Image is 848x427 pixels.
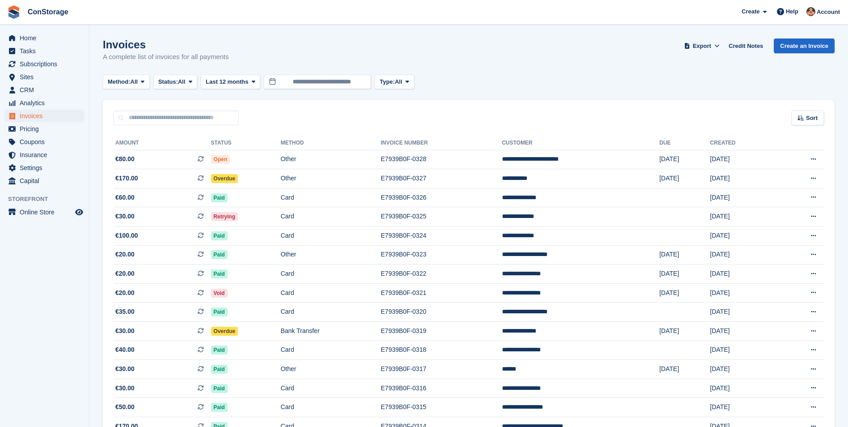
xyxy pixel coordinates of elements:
span: €80.00 [115,154,135,164]
button: Type: All [375,75,414,90]
td: E7939B0F-0323 [381,245,502,265]
span: Online Store [20,206,73,218]
td: Card [281,303,381,322]
span: €30.00 [115,326,135,336]
td: E7939B0F-0316 [381,379,502,398]
span: €50.00 [115,402,135,412]
td: [DATE] [710,360,776,379]
td: [DATE] [659,169,710,188]
td: [DATE] [659,360,710,379]
td: [DATE] [710,322,776,341]
span: Invoices [20,110,73,122]
a: menu [4,175,84,187]
span: Subscriptions [20,58,73,70]
td: [DATE] [710,265,776,284]
span: Open [211,155,230,164]
span: Coupons [20,136,73,148]
h1: Invoices [103,38,229,51]
td: Other [281,245,381,265]
td: E7939B0F-0317 [381,360,502,379]
span: Settings [20,162,73,174]
span: Account [817,8,840,17]
td: E7939B0F-0318 [381,341,502,360]
a: menu [4,136,84,148]
span: €20.00 [115,269,135,278]
a: menu [4,149,84,161]
span: Tasks [20,45,73,57]
td: E7939B0F-0324 [381,226,502,246]
a: Preview store [74,207,84,218]
a: menu [4,206,84,218]
td: Card [281,265,381,284]
span: Void [211,289,228,298]
img: Rena Aslanova [806,7,815,16]
span: Paid [211,365,228,374]
span: All [178,77,186,86]
span: Insurance [20,149,73,161]
span: €30.00 [115,364,135,374]
span: All [131,77,138,86]
a: menu [4,123,84,135]
button: Last 12 months [201,75,260,90]
td: Card [281,207,381,226]
span: Create [742,7,759,16]
span: €40.00 [115,345,135,354]
span: Sort [806,114,818,123]
td: [DATE] [710,188,776,207]
a: menu [4,97,84,109]
a: ConStorage [24,4,72,19]
td: [DATE] [710,226,776,246]
td: Card [281,398,381,417]
img: stora-icon-8386f47178a22dfd0bd8f6a31ec36ba5ce8667c1dd55bd0f319d3a0aa187defe.svg [7,5,21,19]
td: E7939B0F-0328 [381,150,502,169]
td: [DATE] [710,379,776,398]
td: Card [281,379,381,398]
a: menu [4,71,84,83]
button: Status: All [153,75,197,90]
span: €20.00 [115,288,135,298]
td: [DATE] [659,322,710,341]
td: [DATE] [659,283,710,303]
th: Method [281,136,381,150]
th: Created [710,136,776,150]
td: [DATE] [659,245,710,265]
span: Paid [211,307,228,316]
td: [DATE] [659,150,710,169]
span: Paid [211,403,228,412]
td: Other [281,150,381,169]
span: CRM [20,84,73,96]
span: Storefront [8,195,89,204]
span: Analytics [20,97,73,109]
a: menu [4,84,84,96]
button: Export [682,38,721,53]
span: €30.00 [115,212,135,221]
span: Status: [158,77,178,86]
span: Export [693,42,711,51]
td: [DATE] [710,245,776,265]
td: [DATE] [710,150,776,169]
th: Customer [502,136,659,150]
td: E7939B0F-0321 [381,283,502,303]
span: Paid [211,269,228,278]
td: [DATE] [710,398,776,417]
span: €100.00 [115,231,138,240]
td: [DATE] [710,169,776,188]
td: E7939B0F-0319 [381,322,502,341]
span: Help [786,7,798,16]
a: menu [4,58,84,70]
span: Method: [108,77,131,86]
td: Other [281,360,381,379]
span: €60.00 [115,193,135,202]
a: menu [4,45,84,57]
span: €35.00 [115,307,135,316]
span: €170.00 [115,174,138,183]
td: Card [281,188,381,207]
span: Home [20,32,73,44]
td: [DATE] [710,303,776,322]
a: menu [4,32,84,44]
span: Overdue [211,327,238,336]
span: Pricing [20,123,73,135]
td: E7939B0F-0327 [381,169,502,188]
span: Last 12 months [206,77,248,86]
span: Paid [211,231,228,240]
